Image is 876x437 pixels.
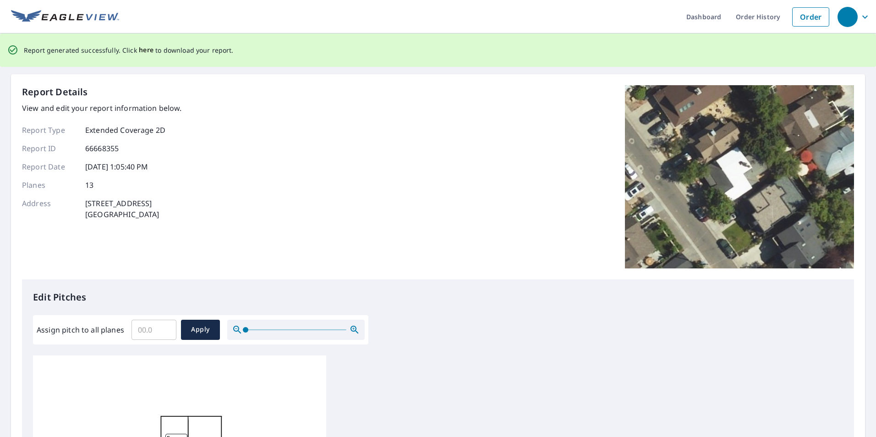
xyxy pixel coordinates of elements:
[181,320,220,340] button: Apply
[22,161,77,172] p: Report Date
[625,85,854,268] img: Top image
[792,7,829,27] a: Order
[85,198,159,220] p: [STREET_ADDRESS] [GEOGRAPHIC_DATA]
[85,161,148,172] p: [DATE] 1:05:40 PM
[85,180,93,191] p: 13
[131,317,176,343] input: 00.0
[22,198,77,220] p: Address
[85,143,119,154] p: 66668355
[85,125,165,136] p: Extended Coverage 2D
[37,324,124,335] label: Assign pitch to all planes
[22,143,77,154] p: Report ID
[22,103,182,114] p: View and edit your report information below.
[22,85,88,99] p: Report Details
[139,44,154,56] button: here
[11,10,119,24] img: EV Logo
[24,44,234,56] p: Report generated successfully. Click to download your report.
[188,324,213,335] span: Apply
[33,290,843,304] p: Edit Pitches
[22,125,77,136] p: Report Type
[22,180,77,191] p: Planes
